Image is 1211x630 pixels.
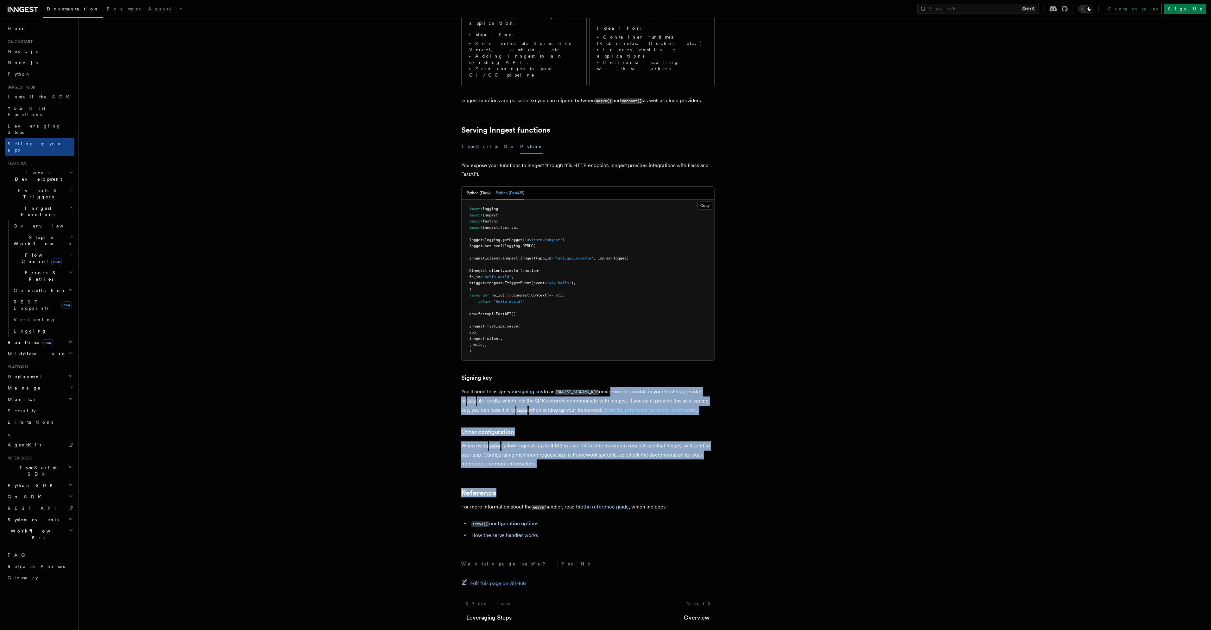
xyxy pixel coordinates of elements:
span: ctx [505,293,511,297]
span: = [551,256,553,260]
p: You expose your functions to Inngest through this HTTP endpoint. Inngest provides integrations wi... [461,161,715,179]
span: inngest_client, [469,336,502,341]
span: serve [507,324,518,328]
span: AgentKit [148,6,182,11]
span: Monitor [5,396,37,402]
span: (app_id [536,256,551,260]
a: How the serve handler works [471,532,538,538]
span: Edit this page on GitHub [470,579,526,588]
span: "uvicorn.inngest" [525,238,562,242]
a: Examples [103,2,144,17]
a: Python [5,68,74,80]
span: Errors & Retries [11,270,69,282]
button: Monitor [5,394,74,405]
span: () [511,312,516,316]
code: serve [515,408,529,413]
button: Realtimenew [5,337,74,348]
span: : [511,293,514,297]
a: AgentKit [144,2,186,17]
span: , logger [593,256,611,260]
span: fast_api [500,225,518,230]
span: = [485,281,487,285]
span: ( [518,324,520,328]
span: Home [8,25,25,32]
code: serve() [595,98,613,104]
button: Search...Ctrl+K [918,4,1039,14]
span: Inngest tour [5,85,35,90]
span: References [5,456,32,461]
span: import [469,213,483,217]
span: ) [562,238,565,242]
kbd: Ctrl+K [1021,6,1035,12]
span: Manage [5,385,41,391]
a: Glossary [5,572,74,583]
span: logging [485,238,500,242]
p: When using , allow requests up to 4 MB in size. This is the maximum request size that Inngest wil... [461,441,715,468]
button: Go [504,140,515,154]
span: Limitations [8,420,53,425]
button: Python [520,140,543,154]
a: Release Phases [5,561,74,572]
button: TypeScript SDK [5,462,74,480]
strong: Ideal for [597,26,640,31]
button: Errors & Retries [11,267,74,285]
span: Logging [14,328,47,334]
span: Documentation [47,6,99,11]
span: Cancellation [11,287,66,294]
span: = [500,256,502,260]
span: create_function [505,268,538,273]
span: . [485,324,487,328]
button: Toggle dark mode [1078,5,1093,13]
span: System events [5,516,59,523]
button: Manage [5,382,74,394]
code: .env [466,399,477,404]
span: "Hello world!" [494,299,525,304]
button: Copy [697,202,712,210]
span: new [42,339,53,346]
li: Serverless platforms like Vercel, Lambda, etc. [469,40,579,53]
span: ), [571,281,576,285]
code: serve() [471,521,489,527]
button: No [577,559,596,569]
span: def [483,293,489,297]
a: Next [683,598,715,609]
span: TypeScript SDK [5,465,68,477]
span: REST Endpoints [14,299,48,311]
code: serve [488,444,501,449]
span: Workflow Kit [5,528,69,540]
li: Adding Inngest to an existing API. [469,53,579,65]
span: ( [538,268,540,273]
span: import [469,207,483,211]
a: Overview [684,613,710,622]
span: ( [502,293,505,297]
span: Next.js [8,49,38,54]
span: = [480,275,483,279]
button: Go SDK [5,491,74,502]
span: new [61,301,72,309]
button: Deployment [5,371,74,382]
button: Steps & Workflows [11,232,74,249]
button: Events & Triggers [5,185,74,203]
button: Yes [558,559,577,569]
span: import [469,219,483,223]
code: INNGEST_SIGNING_KEY [555,390,599,395]
span: Inngest [520,256,536,260]
span: AgentKit [8,442,41,447]
span: . [498,225,500,230]
a: Logging [11,325,74,337]
a: REST Endpointsnew [11,296,74,314]
span: inngest. [487,281,505,285]
a: Home [5,23,74,34]
span: = [545,281,547,285]
span: @inngest_client [469,268,502,273]
a: Contact sales [1104,4,1162,14]
span: . [494,312,496,316]
span: Deployment [5,373,42,380]
p: Inngest functions are portable, so you can migrate between and as well as cloud providers. [461,96,715,105]
span: getLogger [502,238,522,242]
a: Versioning [11,314,74,325]
span: TriggerEvent [505,281,531,285]
a: Leveraging Steps [466,613,512,622]
button: Workflow Kit [5,525,74,543]
a: Leveraging Steps [5,120,74,138]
